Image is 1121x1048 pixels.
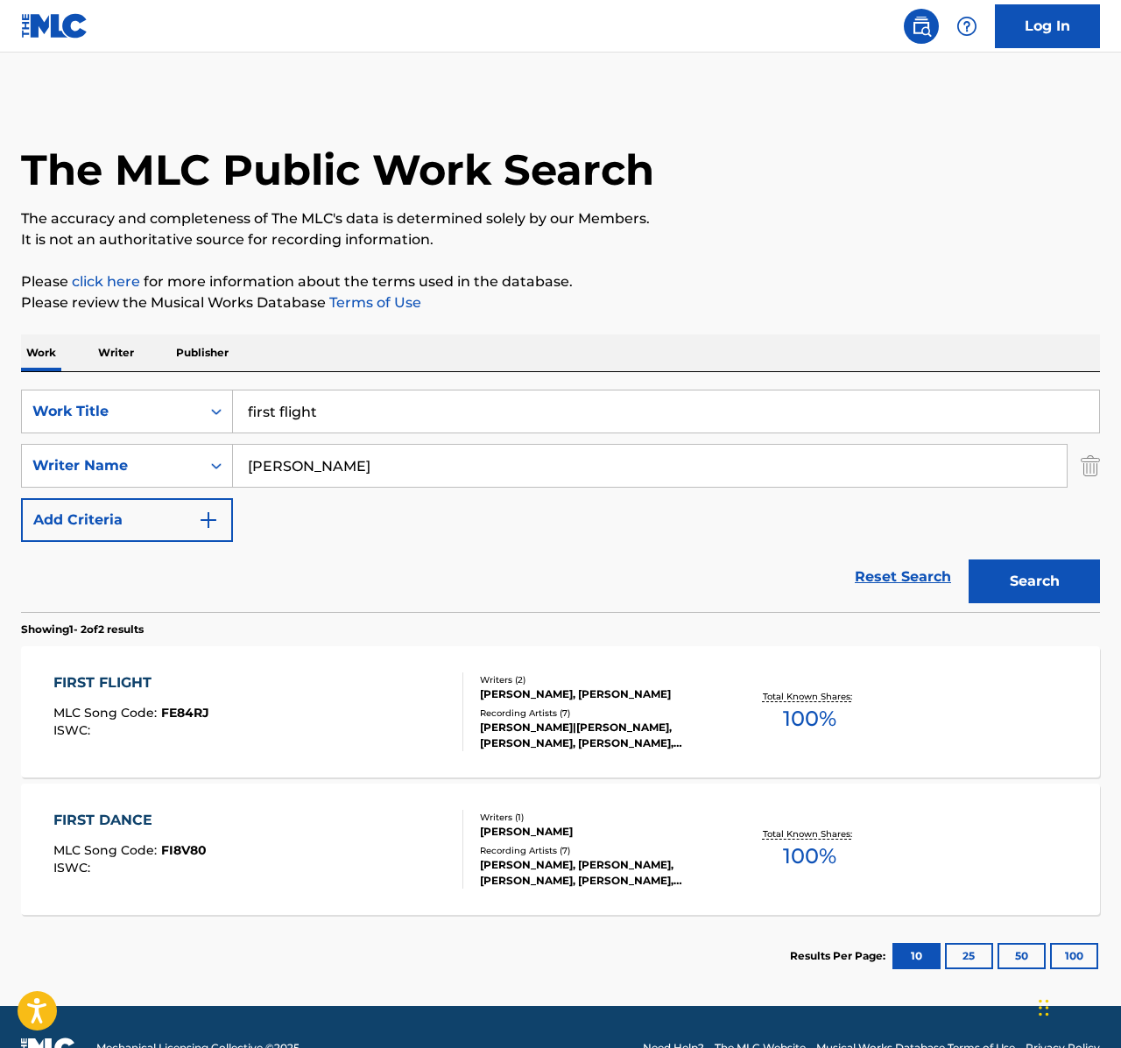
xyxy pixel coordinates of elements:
div: [PERSON_NAME]|[PERSON_NAME], [PERSON_NAME], [PERSON_NAME],[PERSON_NAME], [PERSON_NAME], [PERSON_N... [480,720,720,751]
p: Total Known Shares: [763,690,857,703]
div: Work Title [32,401,190,422]
a: Public Search [904,9,939,44]
button: Add Criteria [21,498,233,542]
p: Please review the Musical Works Database [21,292,1100,313]
div: Writer Name [32,455,190,476]
p: Work [21,334,61,371]
p: The accuracy and completeness of The MLC's data is determined solely by our Members. [21,208,1100,229]
h1: The MLC Public Work Search [21,144,654,196]
p: Showing 1 - 2 of 2 results [21,622,144,637]
span: ISWC : [53,860,95,876]
a: Reset Search [846,558,960,596]
span: 100 % [783,703,836,735]
a: FIRST DANCEMLC Song Code:FI8V80ISWC:Writers (1)[PERSON_NAME]Recording Artists (7)[PERSON_NAME], [... [21,784,1100,915]
img: 9d2ae6d4665cec9f34b9.svg [198,510,219,531]
p: Results Per Page: [790,948,890,964]
p: Publisher [171,334,234,371]
form: Search Form [21,390,1100,612]
img: MLC Logo [21,13,88,39]
div: Writers ( 2 ) [480,673,720,686]
a: Log In [995,4,1100,48]
div: Help [949,9,984,44]
span: ISWC : [53,722,95,738]
div: [PERSON_NAME], [PERSON_NAME], [PERSON_NAME], [PERSON_NAME], [PERSON_NAME] [480,857,720,889]
button: 10 [892,943,941,969]
div: Recording Artists ( 7 ) [480,844,720,857]
div: Writers ( 1 ) [480,811,720,824]
p: Please for more information about the terms used in the database. [21,271,1100,292]
span: MLC Song Code : [53,842,161,858]
div: [PERSON_NAME], [PERSON_NAME] [480,686,720,702]
button: Search [969,559,1100,603]
p: Total Known Shares: [763,827,857,841]
span: MLC Song Code : [53,705,161,721]
img: Delete Criterion [1081,444,1100,488]
a: click here [72,273,140,290]
span: FI8V80 [161,842,207,858]
span: 100 % [783,841,836,872]
p: It is not an authoritative source for recording information. [21,229,1100,250]
div: FIRST DANCE [53,810,207,831]
img: help [956,16,977,37]
img: search [911,16,932,37]
a: FIRST FLIGHTMLC Song Code:FE84RJISWC:Writers (2)[PERSON_NAME], [PERSON_NAME]Recording Artists (7)... [21,646,1100,777]
span: FE84RJ [161,705,209,721]
a: Terms of Use [326,294,421,311]
button: 100 [1050,943,1098,969]
button: 25 [945,943,993,969]
div: Drag [1039,981,1049,1034]
div: FIRST FLIGHT [53,672,209,693]
button: 50 [998,943,1046,969]
iframe: Chat Widget [1033,964,1121,1048]
p: Writer [93,334,139,371]
div: Recording Artists ( 7 ) [480,707,720,720]
div: [PERSON_NAME] [480,824,720,840]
